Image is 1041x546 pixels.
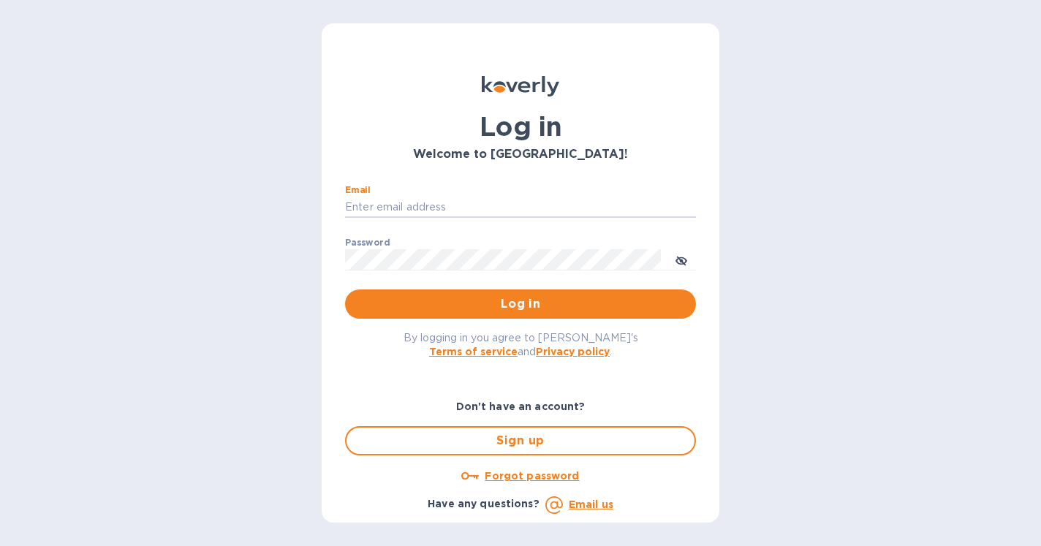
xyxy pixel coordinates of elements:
[569,498,613,510] a: Email us
[345,186,371,194] label: Email
[345,197,696,219] input: Enter email address
[667,245,696,274] button: toggle password visibility
[482,76,559,96] img: Koverly
[485,470,579,482] u: Forgot password
[345,111,696,142] h1: Log in
[345,426,696,455] button: Sign up
[358,432,683,450] span: Sign up
[404,332,638,357] span: By logging in you agree to [PERSON_NAME]'s and .
[429,346,518,357] a: Terms of service
[345,238,390,247] label: Password
[345,289,696,319] button: Log in
[456,401,586,412] b: Don't have an account?
[357,295,684,313] span: Log in
[345,148,696,162] h3: Welcome to [GEOGRAPHIC_DATA]!
[536,346,610,357] a: Privacy policy
[428,498,540,509] b: Have any questions?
